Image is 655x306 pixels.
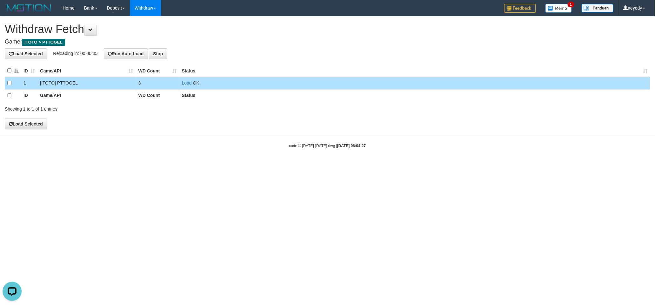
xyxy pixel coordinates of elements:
th: Game/API [37,89,136,101]
th: ID: activate to sort column ascending [21,65,37,77]
img: MOTION_logo.png [5,3,53,13]
button: Run Auto-Load [104,48,148,59]
h1: Withdraw Fetch [5,23,650,36]
td: 1 [21,77,37,89]
strong: [DATE] 06:04:27 [337,144,366,148]
button: Open LiveChat chat widget [3,3,22,22]
th: Game/API: activate to sort column ascending [37,65,136,77]
th: Status [179,89,650,101]
div: Showing 1 to 1 of 1 entries [5,103,268,112]
span: 1 [568,2,574,7]
img: panduan.png [582,4,613,12]
td: [ITOTO] PTTOGEL [37,77,136,89]
img: Feedback.jpg [504,4,536,13]
small: code © [DATE]-[DATE] dwg | [289,144,366,148]
span: Reloading in: 00:00:05 [53,51,97,56]
th: ID [21,89,37,101]
th: WD Count: activate to sort column ascending [136,65,179,77]
h4: Game: [5,39,650,45]
span: ITOTO > PTTOGEL [22,39,65,46]
img: Button%20Memo.svg [545,4,572,13]
th: Status: activate to sort column ascending [179,65,650,77]
a: Load [182,80,192,85]
span: 3 [138,80,141,85]
th: WD Count [136,89,179,101]
button: Stop [149,48,167,59]
button: Load Selected [5,119,47,129]
button: Load Selected [5,48,47,59]
span: OK [193,80,199,85]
